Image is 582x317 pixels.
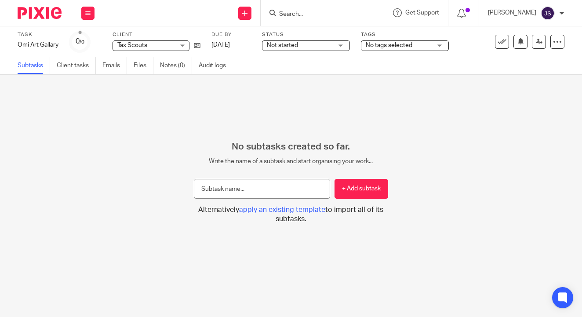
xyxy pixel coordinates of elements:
[18,7,62,19] img: Pixie
[366,42,412,48] span: No tags selected
[211,31,251,38] label: Due by
[18,57,50,74] a: Subtasks
[278,11,357,18] input: Search
[76,36,84,47] div: 0
[18,31,58,38] label: Task
[18,40,58,49] div: Omi Art Gallary
[488,8,536,17] p: [PERSON_NAME]
[262,31,350,38] label: Status
[361,31,449,38] label: Tags
[117,42,147,48] span: Tax Scouts
[211,42,230,48] span: [DATE]
[194,205,388,224] button: Alternativelyapply an existing templateto import all of its subtasks.
[160,57,192,74] a: Notes (0)
[267,42,298,48] span: Not started
[194,141,388,153] h2: No subtasks created so far.
[113,31,200,38] label: Client
[541,6,555,20] img: svg%3E
[239,206,325,213] span: apply an existing template
[134,57,153,74] a: Files
[57,57,96,74] a: Client tasks
[405,10,439,16] span: Get Support
[80,40,84,44] small: /0
[102,57,127,74] a: Emails
[194,157,388,166] p: Write the name of a subtask and start organising your work...
[199,57,233,74] a: Audit logs
[335,179,388,199] button: + Add subtask
[194,179,330,199] input: Subtask name...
